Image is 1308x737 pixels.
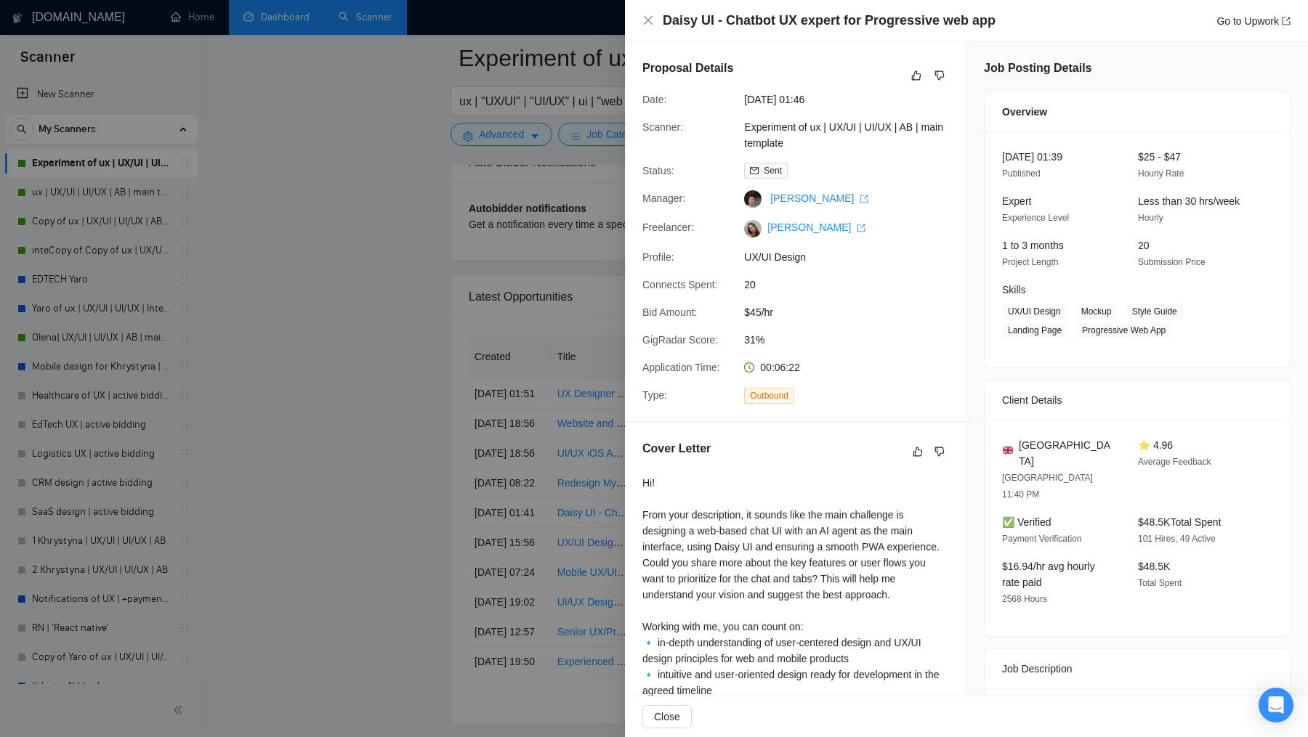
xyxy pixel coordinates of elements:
span: Experiment of ux | UX/UI | UI/UX | AB | main template [744,119,962,151]
button: like [908,67,925,84]
span: Style Guide [1126,304,1183,319]
span: Less than 30 hrs/week [1138,195,1240,207]
span: 101 Hires, 49 Active [1138,534,1216,544]
h5: Proposal Details [642,60,733,77]
span: $48.5K [1138,561,1170,572]
button: dislike [931,67,948,84]
span: like [913,446,923,457]
div: Client Details [1002,380,1272,420]
span: 1 to 3 months [1002,240,1064,251]
span: Progressive Web App [1076,322,1171,338]
span: UX/UI Design [1002,304,1067,319]
a: Go to Upworkexport [1216,15,1291,27]
h5: Cover Letter [642,440,711,457]
span: Hourly Rate [1138,168,1184,179]
span: Close [654,709,680,725]
span: [DATE] 01:39 [1002,151,1062,163]
span: Total Spent [1138,578,1182,588]
span: Project Length [1002,257,1058,267]
span: 31% [744,332,962,348]
span: Type: [642,389,667,401]
span: Outbound [744,388,794,404]
span: export [860,195,868,203]
button: dislike [931,443,948,460]
span: Landing Page [1002,322,1067,338]
h5: Job Posting Details [984,60,1091,77]
span: Manager: [642,192,685,204]
span: 20 [1138,240,1150,251]
button: like [909,443,926,460]
span: clock-circle [744,362,754,372]
span: Profile: [642,251,674,263]
span: dislike [934,70,945,81]
span: Payment Verification [1002,534,1081,544]
a: [PERSON_NAME] export [767,221,865,233]
span: export [857,224,865,232]
span: ✅ Verified [1002,516,1051,528]
span: $16.94/hr avg hourly rate paid [1002,561,1095,588]
span: Sent [764,166,782,176]
span: Average Feedback [1138,457,1211,467]
div: Job Description [1002,649,1272,688]
span: GigRadar Score: [642,334,718,346]
span: Date: [642,94,666,105]
span: Status: [642,165,674,176]
span: export [1282,17,1291,25]
button: Close [642,705,692,728]
span: Skills [1002,284,1026,296]
span: $25 - $47 [1138,151,1181,163]
span: Application Time: [642,362,720,373]
a: [PERSON_NAME] export [770,192,868,204]
span: UX/UI Design [744,249,962,265]
span: Overview [1002,104,1047,120]
span: [GEOGRAPHIC_DATA] [1019,437,1115,469]
img: c1QxD7hhmUXfFVl_0y6ksY2oHV9akP7-K6kwkGhSduHABgIJA9IpsZg6448Annwe3P [744,220,762,237]
span: Scanner: [642,121,683,133]
button: Close [642,15,654,27]
span: ⭐ 4.96 [1138,439,1173,451]
span: Mockup [1075,304,1118,319]
span: Bid Amount: [642,306,698,318]
img: 🇬🇧 [1003,445,1013,455]
span: Freelancer: [642,221,694,233]
span: 20 [744,277,962,293]
span: [GEOGRAPHIC_DATA] 11:40 PM [1002,473,1093,500]
span: like [911,70,921,81]
span: mail [750,166,759,175]
span: $48.5K Total Spent [1138,516,1221,528]
div: Open Intercom Messenger [1259,688,1293,722]
span: Connects Spent: [642,279,718,290]
h4: Daisy UI - Chatbot UX expert for Progressive web app [663,12,996,30]
span: Experience Level [1002,213,1069,223]
span: Expert [1002,195,1031,207]
span: Published [1002,168,1041,179]
span: close [642,15,654,26]
span: [DATE] 01:46 [744,91,962,107]
span: $45/hr [744,304,962,320]
span: 00:06:22 [760,362,800,373]
span: Submission Price [1138,257,1206,267]
span: 2568 Hours [1002,594,1047,604]
span: Hourly [1138,213,1163,223]
span: dislike [934,446,945,457]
